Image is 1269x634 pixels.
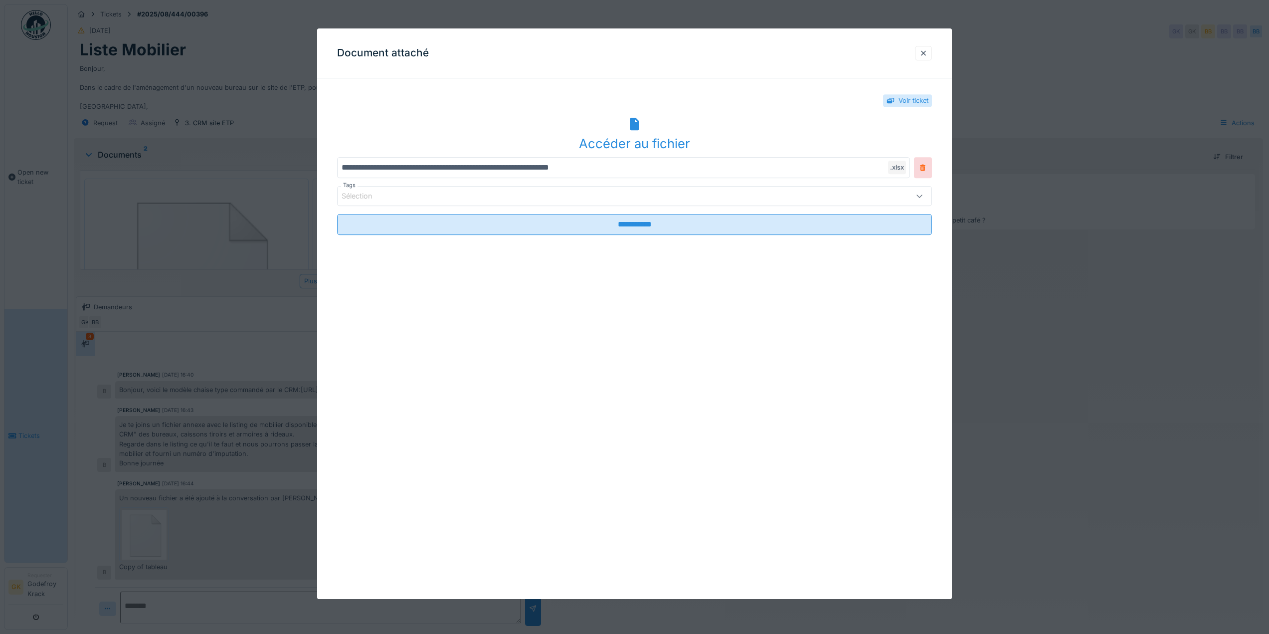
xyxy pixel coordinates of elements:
h3: Document attaché [337,47,429,59]
label: Tags [341,181,358,190]
div: Voir ticket [899,96,928,105]
div: Accéder au fichier [337,134,932,153]
div: Sélection [342,191,386,202]
div: .xlsx [888,161,906,174]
